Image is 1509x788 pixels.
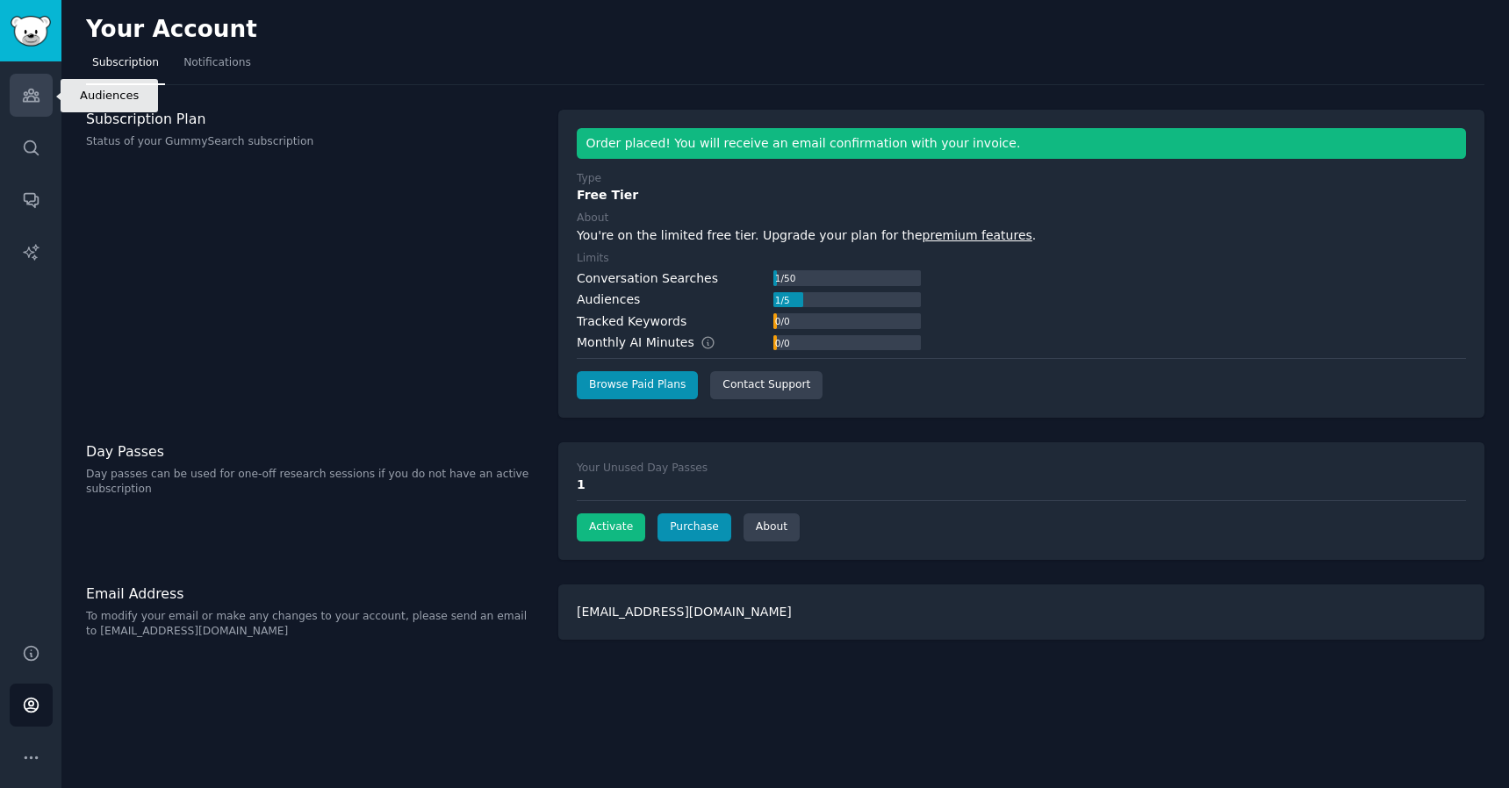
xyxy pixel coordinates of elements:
div: 1 / 5 [773,292,791,308]
div: Your Unused Day Passes [577,461,708,476]
a: Contact Support [710,371,823,399]
div: 0 / 0 [773,313,791,329]
div: Monthly AI Minutes [577,333,734,352]
h3: Email Address [86,584,540,603]
div: About [577,211,608,226]
a: Browse Paid Plans [577,371,698,399]
div: Free Tier [577,186,1466,204]
a: Purchase [657,513,731,541]
p: Day passes can be used for one-off research sessions if you do not have an active subscription [86,467,540,498]
div: Type [577,171,601,187]
button: Activate [577,513,645,541]
div: [EMAIL_ADDRESS][DOMAIN_NAME] [558,584,1484,640]
div: You're on the limited free tier. Upgrade your plan for the . [577,226,1466,245]
a: Notifications [177,49,257,85]
img: GummySearch logo [11,16,51,47]
div: 0 / 0 [773,335,791,351]
a: premium features [923,228,1032,242]
div: Conversation Searches [577,269,718,288]
a: About [744,513,800,541]
h3: Subscription Plan [86,110,540,128]
span: Subscription [92,55,159,71]
div: 1 [577,476,1466,494]
div: Order placed! You will receive an email confirmation with your invoice. [577,128,1466,159]
p: To modify your email or make any changes to your account, please send an email to [EMAIL_ADDRESS]... [86,609,540,640]
h3: Day Passes [86,442,540,461]
div: Limits [577,251,609,267]
a: Subscription [86,49,165,85]
h2: Your Account [86,16,257,44]
div: 1 / 50 [773,270,797,286]
div: Audiences [577,290,640,309]
p: Status of your GummySearch subscription [86,134,540,150]
div: Tracked Keywords [577,312,686,331]
span: Notifications [183,55,251,71]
